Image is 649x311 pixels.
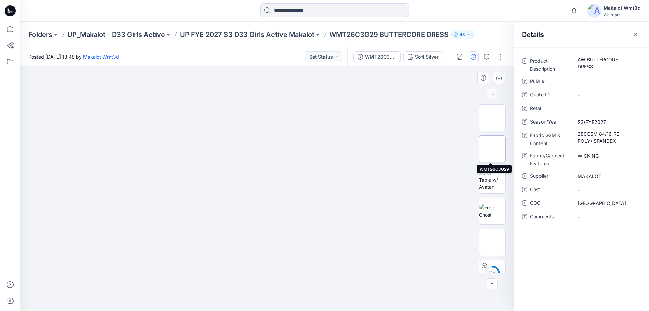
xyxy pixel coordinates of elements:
img: Front Ghost [479,204,505,218]
span: Posted [DATE] 13:48 by [28,53,119,60]
span: Retail [530,104,571,114]
button: WMT26C3G29_ADM_BUTTERCORE DRESS [353,51,401,62]
div: WMT26C3G29_ADM_BUTTERCORE DRESS [365,53,396,61]
img: avatar [587,4,601,18]
span: - [578,105,636,112]
span: COO [530,199,571,208]
div: 33 % [484,270,500,276]
a: Folders [28,30,52,39]
a: UP FYE 2027 S3 D33 Girls Active Makalot [180,30,314,39]
span: - [578,78,636,85]
span: Cost [530,185,571,195]
span: VIETNAM [578,200,636,207]
img: Turn Table w/ Avatar [479,169,505,191]
span: Supplier [530,172,571,181]
span: S3/FYE2027 [578,118,636,126]
span: Fabric/Garment Features [530,152,571,168]
span: Season/Year [530,118,571,127]
span: 280GSM 84/16 RE-POLY/ SPANDEX [578,130,636,145]
a: UP_Makalot - D33 Girls Active [67,30,165,39]
p: 48 [460,31,465,38]
span: Quote ID [530,91,571,100]
button: Soft Silver [403,51,443,62]
div: Makalot Wmt3d [604,4,641,12]
a: Makalot Wmt3d [83,54,119,60]
span: - [578,186,636,193]
button: Details [468,51,479,62]
span: - [578,213,636,220]
span: Fabric GSM & Content [530,131,571,148]
button: 48 [451,30,474,39]
span: MAKALOT [578,173,636,180]
span: PLM # [530,77,571,87]
span: - [578,91,636,98]
span: Product Description [530,57,571,73]
h2: Details [522,30,544,39]
span: WICKING [578,152,636,159]
span: Comments [530,213,571,222]
div: Soft Silver [415,53,439,61]
span: AW BUTTERCORE DRESS [578,56,636,70]
p: WMT26C3G29 BUTTERCORE DRESS [329,30,449,39]
div: Walmart [604,12,641,17]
